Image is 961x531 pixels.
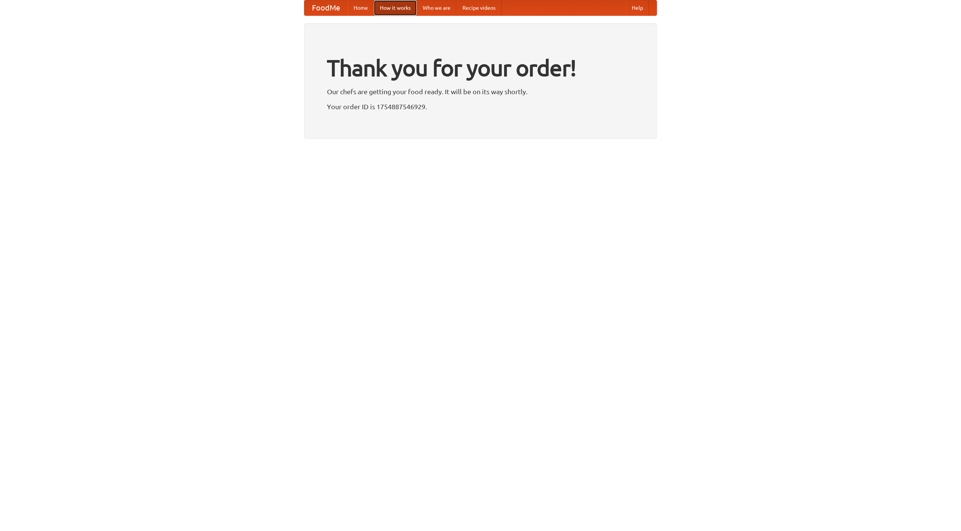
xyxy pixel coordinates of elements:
[327,86,634,97] p: Our chefs are getting your food ready. It will be on its way shortly.
[348,0,374,15] a: Home
[626,0,649,15] a: Help
[374,0,417,15] a: How it works
[327,101,634,112] p: Your order ID is 1754887546929.
[327,50,634,86] h1: Thank you for your order!
[304,0,348,15] a: FoodMe
[456,0,502,15] a: Recipe videos
[417,0,456,15] a: Who we are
